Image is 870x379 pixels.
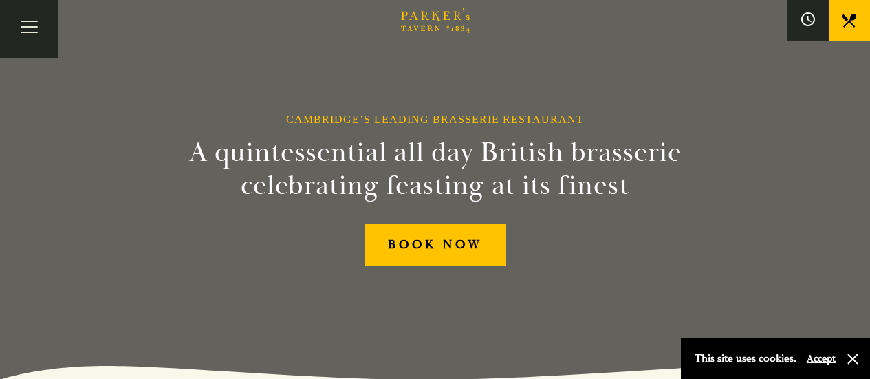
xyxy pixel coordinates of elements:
[695,349,796,369] p: This site uses cookies.
[365,224,506,266] a: BOOK NOW
[807,352,836,365] button: Accept
[286,113,584,126] h1: Cambridge’s Leading Brasserie Restaurant
[122,136,749,202] h2: A quintessential all day British brasserie celebrating feasting at its finest
[846,352,860,366] button: Close and accept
